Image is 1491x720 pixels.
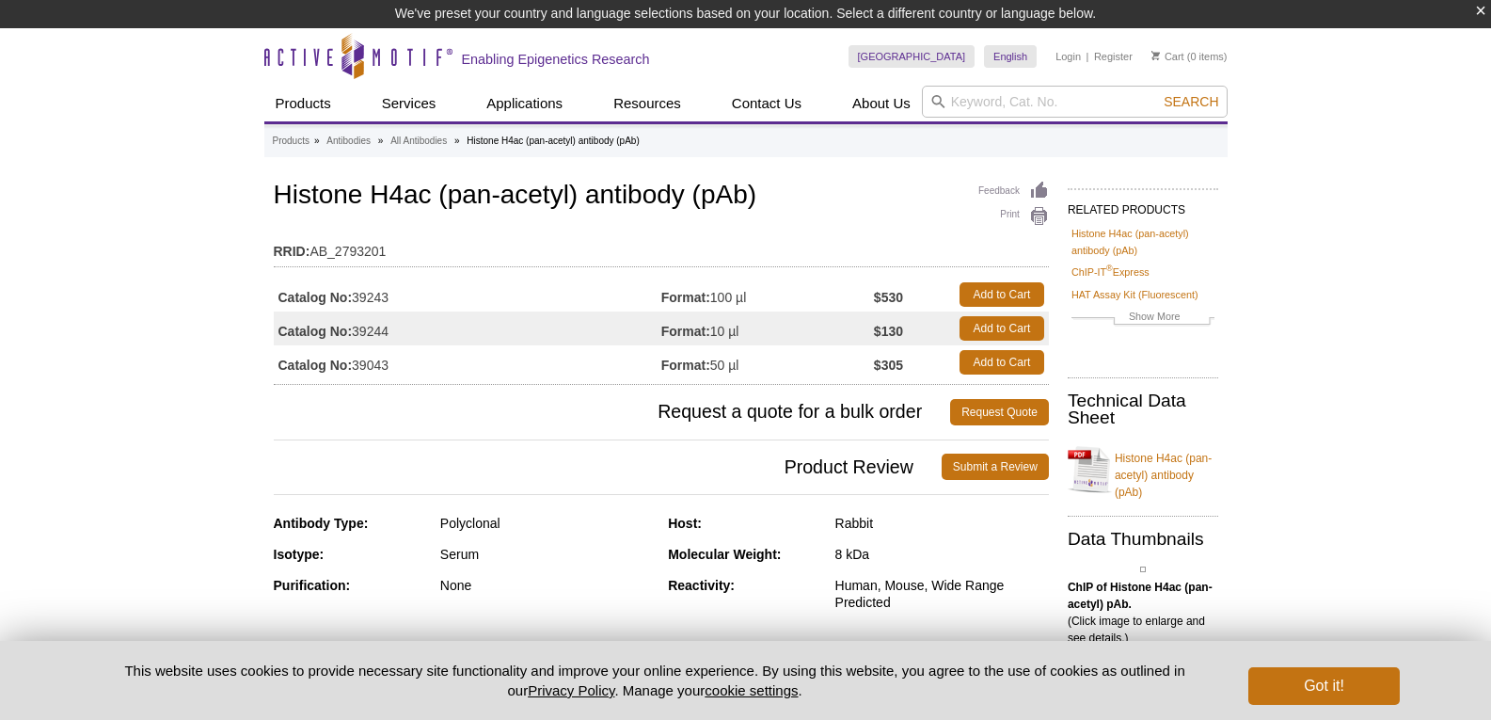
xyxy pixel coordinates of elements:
td: 50 µl [661,345,874,379]
b: ChIP of Histone H4ac (pan-acetyl) pAb. [1068,581,1213,611]
a: Add to Cart [960,316,1044,341]
a: Applications [475,86,574,121]
img: Histone H4ac (pan-acetyl) antibody (pAb) tested by ChIP. [1140,567,1146,572]
div: Polyclonal [440,515,654,532]
a: About Us [841,86,922,121]
div: None [440,577,654,594]
li: » [378,136,384,146]
strong: Format: [661,289,710,306]
strong: Host: [668,516,702,531]
td: 100 µl [661,278,874,312]
li: | [1087,45,1089,68]
h2: Data Thumbnails [1068,531,1218,548]
a: Register [1094,50,1133,63]
a: All Antibodies [390,133,447,150]
strong: Format: [661,323,710,340]
strong: Catalog No: [278,289,353,306]
div: Rabbit [835,515,1049,532]
a: HAT Assay Kit (Fluorescent) [1071,286,1198,303]
strong: Reactivity: [668,578,735,593]
span: Search [1164,94,1218,109]
a: Contact Us [721,86,813,121]
a: Show More [1071,308,1214,329]
button: cookie settings [705,682,798,698]
strong: $530 [874,289,903,306]
a: Resources [602,86,692,121]
a: Print [978,206,1049,227]
a: Add to Cart [960,350,1044,375]
td: 39043 [274,345,661,379]
div: Human, Mouse, Wide Range Predicted [835,577,1049,611]
strong: RRID: [274,243,310,260]
a: Feedback [978,181,1049,201]
h2: Technical Data Sheet [1068,392,1218,426]
td: AB_2793201 [274,232,1049,262]
a: Products [273,133,309,150]
a: Antibodies [326,133,371,150]
button: Got it! [1248,667,1399,705]
strong: Purification: [274,578,351,593]
span: Request a quote for a bulk order [274,399,951,425]
td: 39243 [274,278,661,312]
a: ChIP-IT®Express [1071,264,1150,280]
button: Search [1158,93,1224,110]
strong: Isotype: [274,547,325,562]
div: Serum [440,546,654,563]
p: (Click image to enlarge and see details.) [1068,579,1218,647]
li: (0 items) [1151,45,1228,68]
img: Your Cart [1151,51,1160,60]
strong: $305 [874,357,903,374]
strong: $130 [874,323,903,340]
li: » [314,136,320,146]
strong: Molecular Weight: [668,547,781,562]
h2: RELATED PRODUCTS [1068,188,1218,222]
a: Submit a Review [942,454,1049,480]
strong: Antibody Type: [274,516,369,531]
li: » [454,136,460,146]
a: Histone H4ac (pan-acetyl) antibody (pAb) [1071,225,1214,259]
a: English [984,45,1037,68]
a: Login [1055,50,1081,63]
strong: Catalog No: [278,357,353,374]
p: This website uses cookies to provide necessary site functionality and improve your online experie... [92,661,1218,700]
td: 39244 [274,312,661,345]
span: Product Review [274,454,942,480]
a: [GEOGRAPHIC_DATA] [849,45,975,68]
strong: Catalog No: [278,323,353,340]
a: Histone H4ac (pan-acetyl) antibody (pAb) [1068,439,1218,501]
input: Keyword, Cat. No. [922,86,1228,118]
a: Products [264,86,342,121]
a: Cart [1151,50,1184,63]
sup: ® [1106,264,1113,274]
a: Add to Cart [960,282,1044,307]
td: 10 µl [661,312,874,345]
a: Request Quote [950,399,1049,425]
li: Histone H4ac (pan-acetyl) antibody (pAb) [467,136,639,146]
strong: Format: [661,357,710,374]
a: Privacy Policy [528,682,614,698]
h2: Enabling Epigenetics Research [462,51,650,68]
div: 8 kDa [835,546,1049,563]
a: Services [371,86,448,121]
h1: Histone H4ac (pan-acetyl) antibody (pAb) [274,181,1049,213]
